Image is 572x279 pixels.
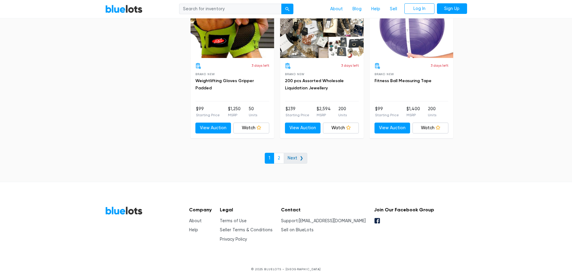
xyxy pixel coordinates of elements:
[179,4,282,14] input: Search for inventory
[285,123,321,133] a: View Auction
[274,153,284,164] a: 2
[189,207,212,213] h5: Company
[286,106,309,118] li: $239
[105,5,143,13] a: BlueLots
[317,112,331,118] p: MSRP
[323,123,359,133] a: Watch
[189,227,198,232] a: Help
[105,267,467,271] p: © 2025 BLUELOTS • [GEOGRAPHIC_DATA]
[233,123,269,133] a: Watch
[285,72,305,76] span: Brand New
[374,78,431,83] a: Fitness Ball Measuring Tape
[317,106,331,118] li: $2,594
[220,227,273,232] a: Seller Terms & Conditions
[428,112,436,118] p: Units
[338,112,347,118] p: Units
[220,237,247,242] a: Privacy Policy
[374,123,410,133] a: View Auction
[281,207,366,213] h5: Contact
[325,3,348,15] a: About
[431,63,448,68] p: 3 days left
[195,72,215,76] span: Brand New
[281,227,314,232] a: Sell on BlueLots
[195,123,231,133] a: View Auction
[412,123,448,133] a: Watch
[374,207,434,213] h5: Join Our Facebook Group
[299,218,366,223] a: [EMAIL_ADDRESS][DOMAIN_NAME]
[196,106,220,118] li: $99
[265,153,274,164] a: 1
[437,3,467,14] a: Sign Up
[404,3,435,14] a: Log In
[220,207,273,213] h5: Legal
[189,218,202,223] a: About
[348,3,366,15] a: Blog
[375,106,399,118] li: $99
[284,153,307,164] a: Next ❯
[428,106,436,118] li: 200
[341,63,359,68] p: 3 days left
[281,218,366,224] li: Support:
[338,106,347,118] li: 200
[220,218,247,223] a: Terms of Use
[286,112,309,118] p: Starting Price
[196,112,220,118] p: Starting Price
[228,112,241,118] p: MSRP
[228,106,241,118] li: $1,250
[366,3,385,15] a: Help
[385,3,402,15] a: Sell
[249,106,257,118] li: 50
[251,63,269,68] p: 3 days left
[195,78,254,91] a: Weightlifting Gloves Gripper Padded
[375,112,399,118] p: Starting Price
[406,106,420,118] li: $1,400
[249,112,257,118] p: Units
[374,72,394,76] span: Brand New
[105,206,143,215] a: BlueLots
[285,78,344,91] a: 200 pcs Assorted Wholesale Liquidation Jewellery
[406,112,420,118] p: MSRP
